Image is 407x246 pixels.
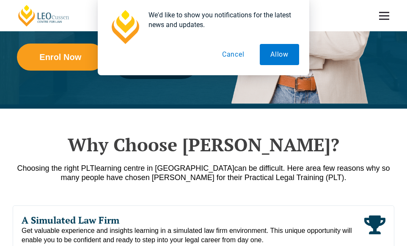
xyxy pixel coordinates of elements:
[94,164,234,172] span: learning centre in [GEOGRAPHIC_DATA]
[13,134,394,155] h2: Why Choose [PERSON_NAME]?
[22,226,364,245] span: Get valuable experience and insights learning in a simulated law firm environment. This unique op...
[212,44,255,65] button: Cancel
[260,44,299,65] button: Allow
[364,214,385,245] div: Read More
[13,164,394,182] p: a few reasons why so many people have chosen [PERSON_NAME] for their Practical Legal Training (PLT).
[142,10,299,30] div: We'd like to show you notifications for the latest news and updates.
[108,10,142,44] img: notification icon
[234,164,317,172] span: can be difficult. Here are
[22,214,364,226] span: A Simulated Law Firm
[17,164,94,172] span: Choosing the right PLT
